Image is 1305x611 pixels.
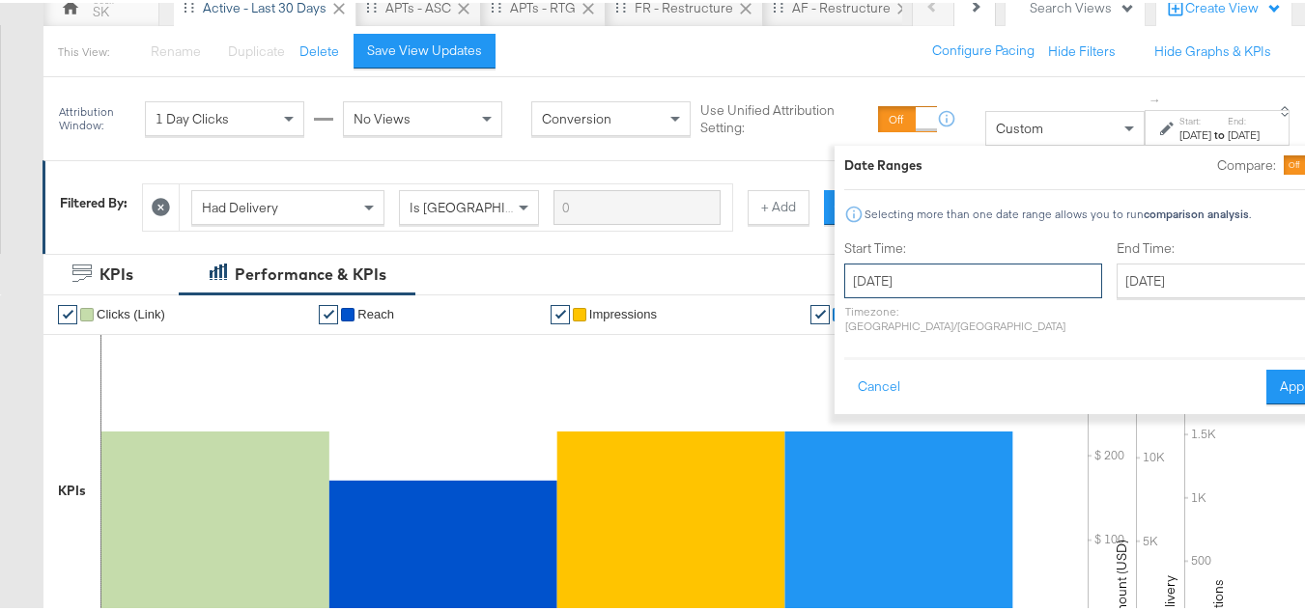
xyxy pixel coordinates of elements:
[151,40,201,57] span: Rename
[810,302,830,321] a: ✔
[864,205,1252,218] div: Selecting more than one date range allows you to run .
[357,304,394,319] span: Reach
[553,187,721,223] input: Enter a search term
[844,236,1102,255] label: Start Time:
[58,479,86,497] div: KPIs
[589,304,657,319] span: Impressions
[97,304,165,319] span: Clicks (Link)
[700,98,870,134] label: Use Unified Attribution Setting:
[748,187,809,222] button: + Add
[551,302,570,321] a: ✔
[1154,40,1271,58] button: Hide Graphs & KPIs
[1217,153,1276,172] label: Compare:
[1144,204,1249,218] strong: comparison analysis
[58,102,135,129] div: Attribution Window:
[202,196,278,213] span: Had Delivery
[354,107,411,125] span: No Views
[919,31,1048,66] button: Configure Pacing
[354,31,496,66] button: Save View Updates
[410,196,557,213] span: Is [GEOGRAPHIC_DATA]
[228,40,285,57] span: Duplicate
[824,187,938,222] button: Apply Filters
[58,42,109,57] div: This View:
[319,302,338,321] a: ✔
[299,40,339,58] button: Delete
[1228,125,1260,140] div: [DATE]
[99,261,133,283] div: KPIs
[1211,125,1228,139] strong: to
[1179,112,1211,125] label: Start:
[1048,40,1116,58] button: Hide Filters
[542,107,611,125] span: Conversion
[844,301,1102,330] p: Timezone: [GEOGRAPHIC_DATA]/[GEOGRAPHIC_DATA]
[996,117,1043,134] span: Custom
[1147,95,1165,101] span: ↑
[60,191,128,209] div: Filtered By:
[156,107,229,125] span: 1 Day Clicks
[844,153,922,172] div: Date Ranges
[58,302,77,321] a: ✔
[1179,125,1211,140] div: [DATE]
[367,39,482,57] div: Save View Updates
[1228,112,1260,125] label: End:
[235,261,386,283] div: Performance & KPIs
[844,367,914,402] button: Cancel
